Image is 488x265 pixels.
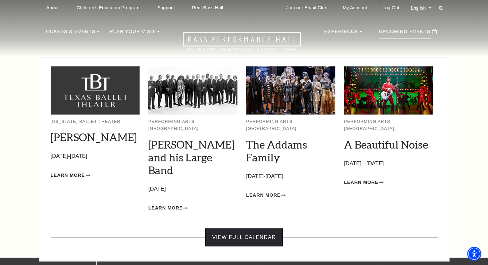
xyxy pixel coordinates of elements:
p: Performing Arts [GEOGRAPHIC_DATA] [148,118,237,132]
span: Learn More [148,204,183,212]
img: Texas Ballet Theater [51,66,140,114]
a: Learn More A Beautiful Noise [344,178,383,186]
p: Plan Your Visit [110,28,155,39]
img: Performing Arts Fort Worth [344,66,433,114]
select: Select: [410,5,432,11]
a: [PERSON_NAME] [51,131,137,143]
a: Open this option [160,32,324,57]
div: Accessibility Menu [467,247,481,261]
p: [US_STATE] Ballet Theater [51,118,140,125]
p: Rent Bass Hall [192,5,223,11]
p: Tickets & Events [45,28,96,39]
a: Learn More Lyle Lovett and his Large Band [148,204,188,212]
a: [PERSON_NAME] and his Large Band [148,138,235,176]
a: The Addams Family [246,138,307,164]
img: Performing Arts Fort Worth [148,66,237,114]
p: [DATE] [148,184,237,194]
a: Learn More Peter Pan [51,171,90,179]
p: Support [157,5,174,11]
p: [DATE]-[DATE] [51,152,140,161]
a: View Full Calendar [205,228,282,246]
p: [DATE] - [DATE] [344,159,433,168]
p: Performing Arts [GEOGRAPHIC_DATA] [344,118,433,132]
span: Learn More [344,178,378,186]
p: Children's Education Program [77,5,139,11]
a: Learn More The Addams Family [246,191,286,199]
span: Learn More [51,171,85,179]
a: A Beautiful Noise [344,138,428,151]
p: About [47,5,59,11]
p: Experience [324,28,358,39]
p: Upcoming Events [379,28,431,39]
span: Learn More [246,191,280,199]
p: Performing Arts [GEOGRAPHIC_DATA] [246,118,335,132]
p: [DATE]-[DATE] [246,172,335,181]
img: Performing Arts Fort Worth [246,66,335,114]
